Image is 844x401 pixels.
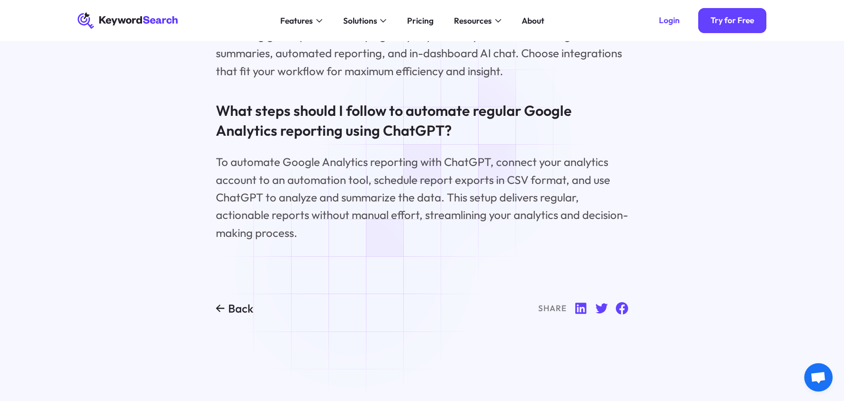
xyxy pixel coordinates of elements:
div: Solutions [343,15,377,27]
h3: What steps should I follow to automate regular Google Analytics reporting using ChatGPT? [216,101,628,141]
a: About [515,12,551,29]
a: Pricing [401,12,440,29]
div: Open chat [804,363,833,392]
div: Pricing [407,15,434,27]
a: Login [647,8,692,33]
div: Try for Free [711,16,754,26]
div: Features [280,15,313,27]
p: ‍ [216,254,628,271]
div: Resources [454,15,492,27]
a: Back [216,301,254,316]
div: Back [228,301,253,316]
a: Try for Free [698,8,766,33]
p: To automate Google Analytics reporting with ChatGPT, connect your analytics account to an automat... [216,153,628,242]
div: Share [538,302,566,314]
div: Login [659,16,680,26]
p: MonsterInsights and Supermetrics are among the top chatgpt integrations for accessing ga4 reports... [216,9,628,80]
div: About [522,15,544,27]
